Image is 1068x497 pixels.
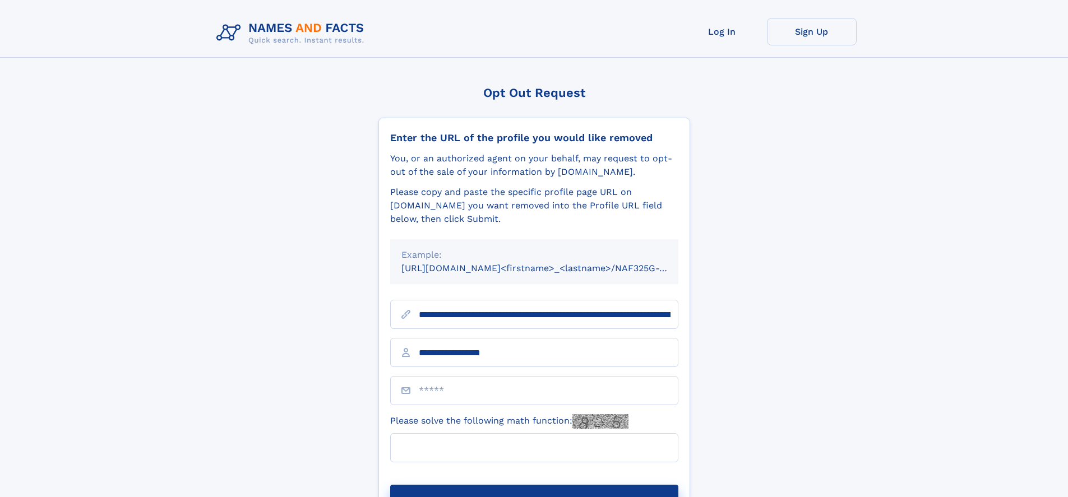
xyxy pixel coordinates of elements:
[378,86,690,100] div: Opt Out Request
[390,152,678,179] div: You, or an authorized agent on your behalf, may request to opt-out of the sale of your informatio...
[390,414,628,429] label: Please solve the following math function:
[212,18,373,48] img: Logo Names and Facts
[390,185,678,226] div: Please copy and paste the specific profile page URL on [DOMAIN_NAME] you want removed into the Pr...
[401,263,700,273] small: [URL][DOMAIN_NAME]<firstname>_<lastname>/NAF325G-xxxxxxxx
[677,18,767,45] a: Log In
[767,18,857,45] a: Sign Up
[401,248,667,262] div: Example:
[390,132,678,144] div: Enter the URL of the profile you would like removed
